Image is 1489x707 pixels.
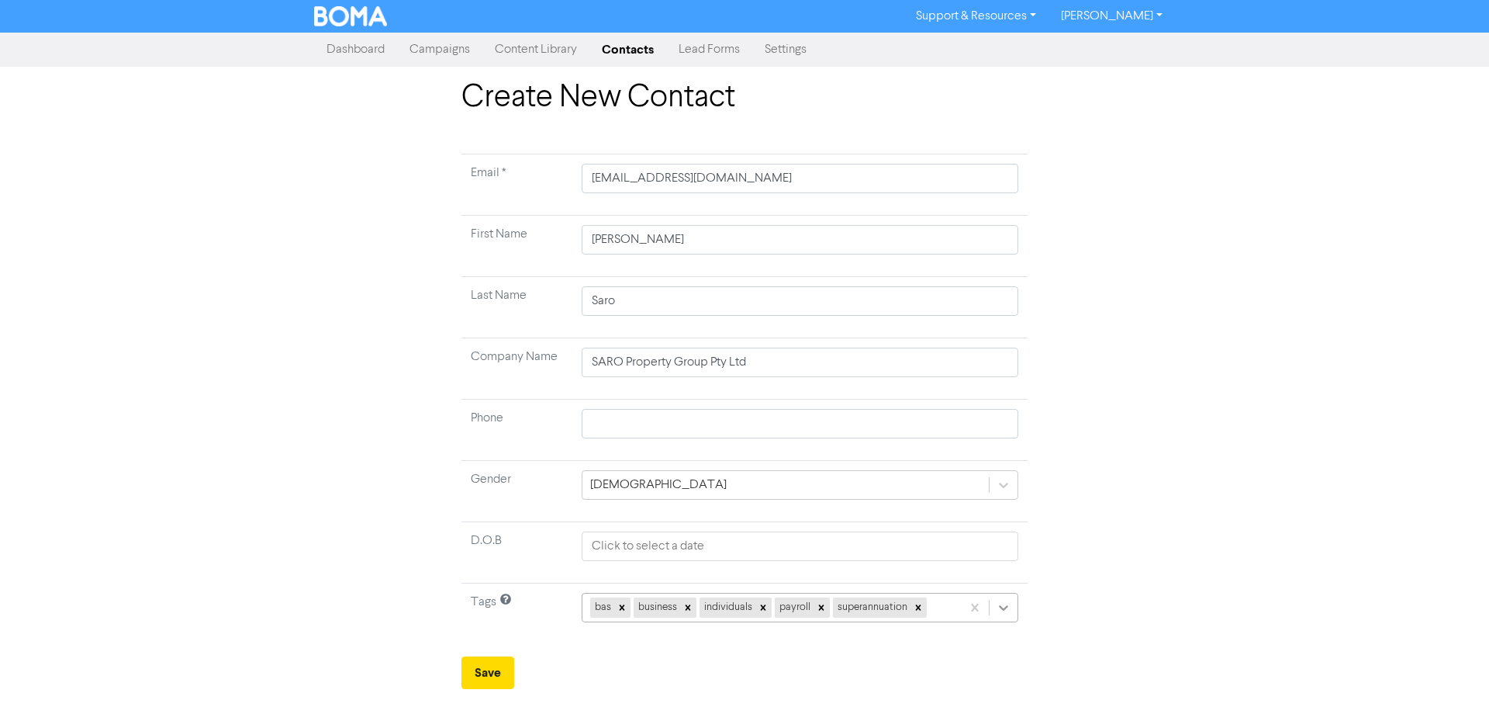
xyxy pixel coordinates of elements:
div: bas [590,598,613,618]
div: [DEMOGRAPHIC_DATA] [590,476,727,494]
div: payroll [775,598,813,618]
div: superannuation [833,598,910,618]
td: Phone [461,400,572,461]
a: Lead Forms [666,34,752,65]
div: individuals [700,598,755,618]
div: business [634,598,679,618]
td: Gender [461,461,572,522]
a: Content Library [482,34,589,65]
td: First Name [461,216,572,277]
iframe: Chat Widget [1411,632,1489,707]
td: D.O.B [461,522,572,584]
img: BOMA Logo [314,6,387,26]
td: Required [461,154,572,216]
a: [PERSON_NAME] [1049,4,1175,29]
a: Dashboard [314,34,397,65]
h1: Create New Contact [461,79,1028,116]
input: Click to select a date [582,532,1018,561]
td: Tags [461,584,572,645]
a: Support & Resources [903,4,1049,29]
button: Save [461,657,514,689]
td: Last Name [461,277,572,338]
a: Settings [752,34,819,65]
a: Contacts [589,34,666,65]
td: Company Name [461,338,572,400]
a: Campaigns [397,34,482,65]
